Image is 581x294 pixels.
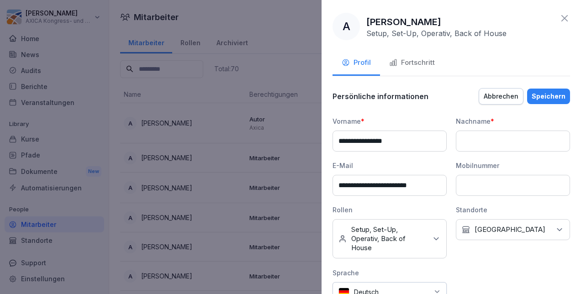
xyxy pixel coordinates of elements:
p: Setup, Set-Up, Operativ, Back of House [366,29,507,38]
div: Fortschritt [389,58,435,68]
div: E-Mail [333,161,447,170]
button: Fortschritt [380,51,444,76]
button: Profil [333,51,380,76]
p: [PERSON_NAME] [366,15,441,29]
p: [GEOGRAPHIC_DATA] [475,225,545,234]
button: Abbrechen [479,88,523,105]
div: Vorname [333,116,447,126]
div: Mobilnummer [456,161,570,170]
p: Persönliche informationen [333,92,428,101]
div: Speichern [532,91,565,101]
div: Standorte [456,205,570,215]
div: Abbrechen [484,91,518,101]
div: Sprache [333,268,447,278]
button: Speichern [527,89,570,104]
p: Setup, Set-Up, Operativ, Back of House [351,225,427,252]
div: A [333,13,360,40]
div: Nachname [456,116,570,126]
div: Profil [342,58,371,68]
div: Rollen [333,205,447,215]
